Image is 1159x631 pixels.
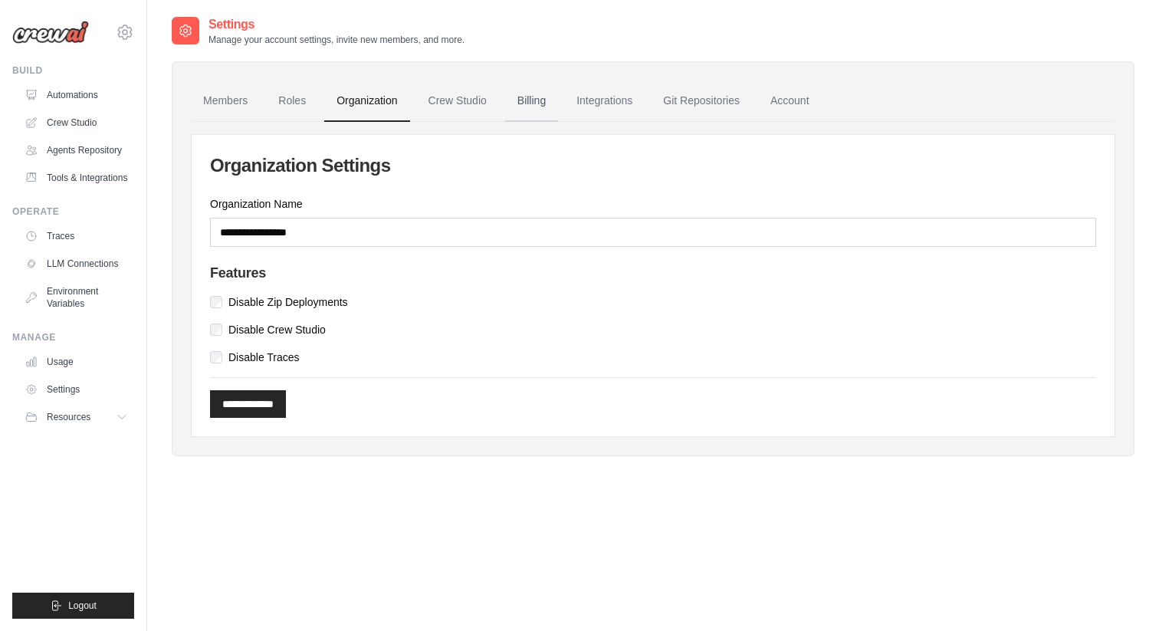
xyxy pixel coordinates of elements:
a: Roles [266,81,318,122]
h4: Features [210,265,1096,282]
a: Traces [18,224,134,248]
label: Organization Name [210,196,1096,212]
a: Billing [505,81,558,122]
a: Account [758,81,822,122]
img: Logo [12,21,89,44]
label: Disable Crew Studio [228,322,326,337]
a: Integrations [564,81,645,122]
p: Manage your account settings, invite new members, and more. [208,34,465,46]
a: Crew Studio [416,81,499,122]
h2: Settings [208,15,465,34]
span: Logout [68,600,97,612]
a: Settings [18,377,134,402]
a: Crew Studio [18,110,134,135]
label: Disable Traces [228,350,300,365]
div: Build [12,64,134,77]
button: Logout [12,593,134,619]
div: Manage [12,331,134,343]
button: Resources [18,405,134,429]
a: Agents Repository [18,138,134,163]
h2: Organization Settings [210,153,1096,178]
a: Members [191,81,260,122]
div: Operate [12,205,134,218]
a: Organization [324,81,409,122]
label: Disable Zip Deployments [228,294,348,310]
a: Environment Variables [18,279,134,316]
a: LLM Connections [18,251,134,276]
span: Resources [47,411,90,423]
a: Git Repositories [651,81,752,122]
a: Usage [18,350,134,374]
a: Tools & Integrations [18,166,134,190]
a: Automations [18,83,134,107]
